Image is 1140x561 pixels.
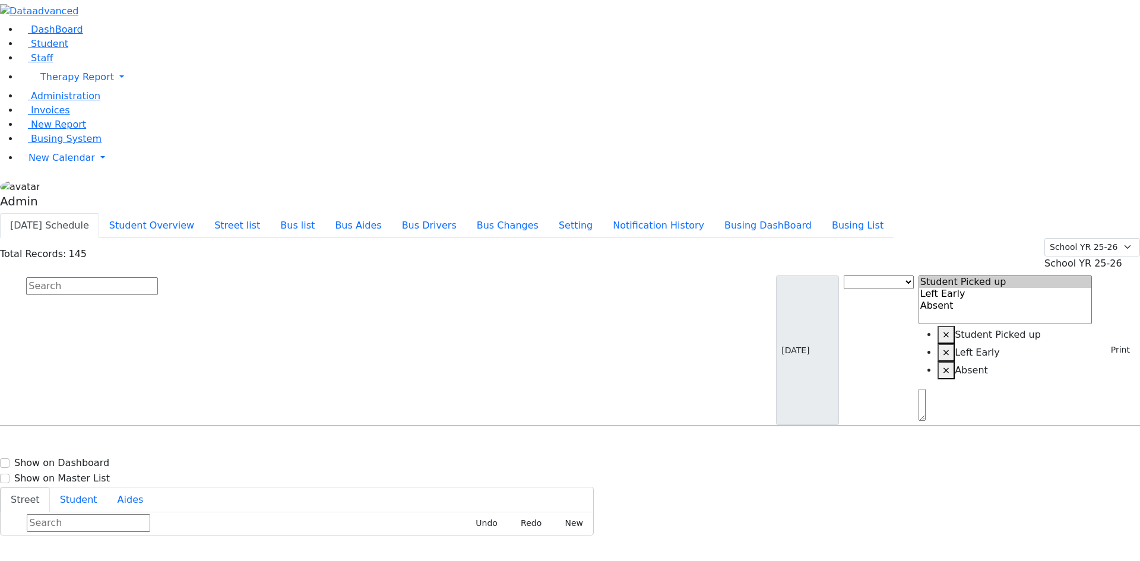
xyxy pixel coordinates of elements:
[603,213,714,238] button: Notification History
[392,213,467,238] button: Bus Drivers
[1044,238,1140,256] select: Default select example
[31,24,83,35] span: DashBoard
[942,365,950,376] span: ×
[1097,341,1135,359] button: Print
[938,326,1092,344] li: Student Picked up
[955,329,1041,340] span: Student Picked up
[31,38,68,49] span: Student
[942,329,950,340] span: ×
[325,213,391,238] button: Bus Aides
[955,365,988,376] span: Absent
[1044,258,1122,269] span: School YR 25-26
[14,471,110,486] label: Show on Master List
[31,52,53,64] span: Staff
[26,277,158,295] input: Search
[19,24,83,35] a: DashBoard
[28,152,95,163] span: New Calendar
[31,90,100,102] span: Administration
[822,213,894,238] button: Busing List
[508,514,547,533] button: Redo
[19,104,70,116] a: Invoices
[14,456,109,470] label: Show on Dashboard
[31,104,70,116] span: Invoices
[19,90,100,102] a: Administration
[938,326,955,344] button: Remove item
[919,276,1092,288] option: Student Picked up
[19,119,86,130] a: New Report
[467,213,549,238] button: Bus Changes
[19,52,53,64] a: Staff
[938,344,1092,362] li: Left Early
[955,347,1000,358] span: Left Early
[1,512,593,535] div: Street
[19,133,102,144] a: Busing System
[1,487,50,512] button: Street
[463,514,503,533] button: Undo
[19,38,68,49] a: Student
[68,248,87,259] span: 145
[919,288,1092,300] option: Left Early
[552,514,588,533] button: New
[919,389,926,421] textarea: Search
[204,213,270,238] button: Street list
[99,213,204,238] button: Student Overview
[107,487,154,512] button: Aides
[40,71,114,83] span: Therapy Report
[50,487,107,512] button: Student
[942,347,950,358] span: ×
[938,344,955,362] button: Remove item
[714,213,822,238] button: Busing DashBoard
[938,362,955,379] button: Remove item
[31,133,102,144] span: Busing System
[31,119,86,130] span: New Report
[549,213,603,238] button: Setting
[919,300,1092,312] option: Absent
[27,514,150,532] input: Search
[19,65,1140,89] a: Therapy Report
[19,146,1140,170] a: New Calendar
[270,213,325,238] button: Bus list
[938,362,1092,379] li: Absent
